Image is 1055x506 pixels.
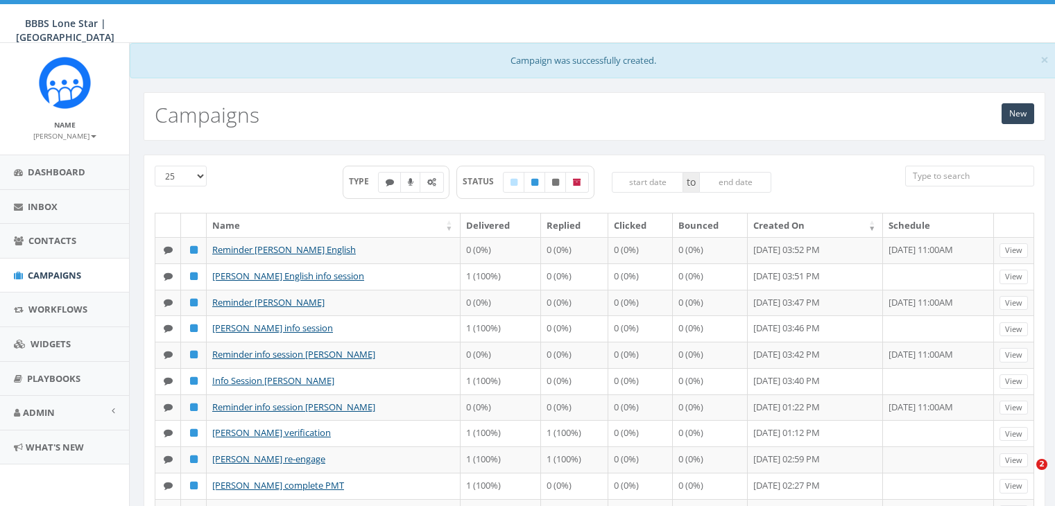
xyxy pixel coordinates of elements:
[608,368,673,394] td: 0 (0%)
[164,376,173,385] i: Text SMS
[1000,270,1028,284] a: View
[31,338,71,350] span: Widgets
[461,420,541,446] td: 1 (100%)
[1000,243,1028,258] a: View
[28,200,58,213] span: Inbox
[612,172,684,193] input: start date
[699,172,771,193] input: end date
[511,178,517,186] i: Draft
[1002,103,1034,124] a: New
[212,296,325,308] a: Reminder [PERSON_NAME]
[461,290,541,316] td: 0 (0%)
[1000,296,1028,311] a: View
[190,455,198,464] i: Published
[164,350,173,359] i: Text SMS
[349,175,379,187] span: TYPE
[164,455,173,464] i: Text SMS
[673,263,748,290] td: 0 (0%)
[748,290,883,316] td: [DATE] 03:47 PM
[883,290,994,316] td: [DATE] 11:00AM
[386,178,394,186] i: Text SMS
[1000,348,1028,363] a: View
[400,172,421,193] label: Ringless Voice Mail
[544,172,567,193] label: Unpublished
[26,441,84,453] span: What's New
[427,178,436,186] i: Automated Message
[673,368,748,394] td: 0 (0%)
[16,17,114,44] span: BBBS Lone Star | [GEOGRAPHIC_DATA]
[608,315,673,342] td: 0 (0%)
[212,479,344,491] a: [PERSON_NAME] complete PMT
[1000,453,1028,468] a: View
[541,237,608,263] td: 0 (0%)
[378,172,402,193] label: Text SMS
[748,213,883,238] th: Created On: activate to sort column ascending
[28,166,85,178] span: Dashboard
[673,446,748,473] td: 0 (0%)
[212,374,334,387] a: Info Session [PERSON_NAME]
[463,175,504,187] span: STATUS
[883,237,994,263] td: [DATE] 11:00AM
[164,428,173,437] i: Text SMS
[608,394,673,421] td: 0 (0%)
[164,481,173,490] i: Text SMS
[461,446,541,473] td: 1 (100%)
[164,272,173,281] i: Text SMS
[164,298,173,307] i: Text SMS
[748,473,883,499] td: [DATE] 02:27 PM
[190,350,198,359] i: Published
[608,342,673,368] td: 0 (0%)
[33,129,96,141] a: [PERSON_NAME]
[541,473,608,499] td: 0 (0%)
[748,420,883,446] td: [DATE] 01:12 PM
[461,213,541,238] th: Delivered
[461,342,541,368] td: 0 (0%)
[212,348,375,360] a: Reminder info session [PERSON_NAME]
[552,178,559,186] i: Unpublished
[408,178,413,186] i: Ringless Voice Mail
[748,237,883,263] td: [DATE] 03:52 PM
[608,446,673,473] td: 0 (0%)
[212,243,356,256] a: Reminder [PERSON_NAME] English
[748,315,883,342] td: [DATE] 03:46 PM
[673,315,748,342] td: 0 (0%)
[541,263,608,290] td: 0 (0%)
[608,473,673,499] td: 0 (0%)
[673,394,748,421] td: 0 (0%)
[23,406,55,419] span: Admin
[54,120,76,130] small: Name
[461,263,541,290] td: 1 (100%)
[541,290,608,316] td: 0 (0%)
[164,245,173,254] i: Text SMS
[461,237,541,263] td: 0 (0%)
[541,394,608,421] td: 0 (0%)
[565,172,589,193] label: Archived
[541,213,608,238] th: Replied
[541,368,608,394] td: 0 (0%)
[541,420,608,446] td: 1 (100%)
[748,446,883,473] td: [DATE] 02:59 PM
[673,342,748,368] td: 0 (0%)
[39,57,91,109] img: Rally_Corp_Icon.png
[1000,479,1028,494] a: View
[28,234,76,247] span: Contacts
[212,401,375,413] a: Reminder info session [PERSON_NAME]
[1000,401,1028,415] a: View
[673,213,748,238] th: Bounced
[673,290,748,316] td: 0 (0%)
[1008,459,1041,492] iframe: Intercom live chat
[207,213,461,238] th: Name: activate to sort column ascending
[190,403,198,412] i: Published
[883,213,994,238] th: Schedule
[1000,374,1028,389] a: View
[1036,459,1047,470] span: 2
[541,446,608,473] td: 1 (100%)
[608,290,673,316] td: 0 (0%)
[1040,50,1049,69] span: ×
[190,245,198,254] i: Published
[190,324,198,333] i: Published
[190,272,198,281] i: Published
[683,172,699,193] span: to
[673,420,748,446] td: 0 (0%)
[524,172,546,193] label: Published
